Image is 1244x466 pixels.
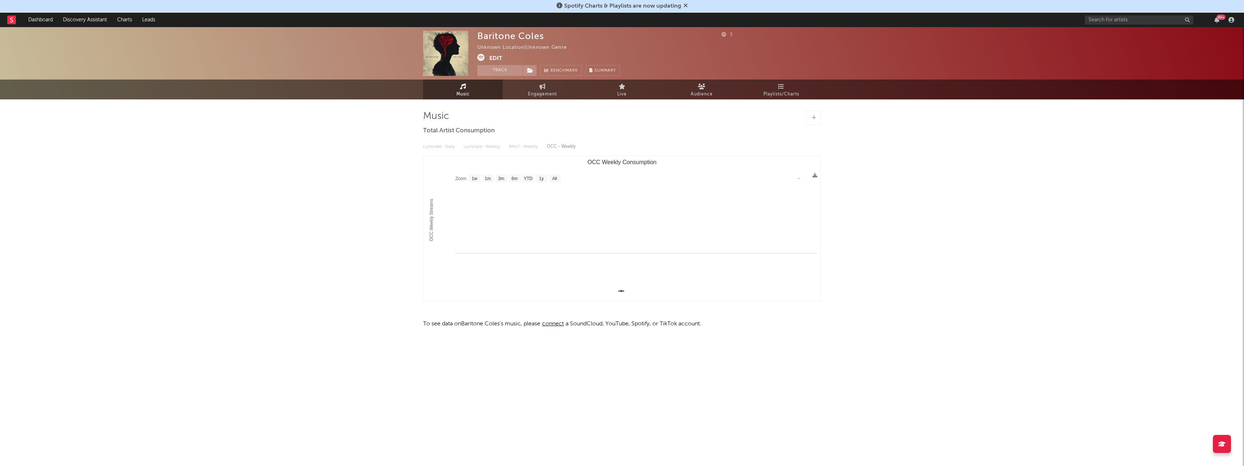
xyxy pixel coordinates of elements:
[741,80,821,99] a: Playlists/Charts
[423,320,821,328] p: To see data on Baritone Coles 's music, please a SoundCloud, YouTube, Spotify, or TikTok account.
[763,90,799,99] span: Playlists/Charts
[564,3,681,9] span: Spotify Charts & Playlists are now updating
[498,176,504,181] text: 3m
[582,80,662,99] a: Live
[477,31,544,41] div: Baritone Coles
[524,176,532,181] text: YTD
[489,54,502,63] button: Edit
[552,176,557,181] text: All
[1085,16,1193,25] input: Search for artists
[477,43,575,52] div: Unknown Location | Unknown Genre
[456,90,470,99] span: Music
[137,13,160,27] a: Leads
[585,65,620,76] button: Summary
[550,67,578,75] span: Benchmark
[528,90,557,99] span: Engagement
[477,65,523,76] button: Track
[721,33,733,37] span: 3
[512,176,518,181] text: 6m
[683,3,688,9] span: Dismiss
[540,65,582,76] a: Benchmark
[595,69,616,73] span: Summary
[423,80,503,99] a: Music
[796,176,801,181] text: →
[58,13,112,27] a: Discovery Assistant
[455,176,466,181] text: Zoom
[423,127,495,135] span: Total Artist Consumption
[485,176,491,181] text: 1m
[1217,14,1226,20] div: 99 +
[423,156,821,301] svg: OCC Weekly Consumption
[691,90,713,99] span: Audience
[588,159,657,165] text: OCC Weekly Consumption
[1214,17,1219,23] button: 99+
[112,13,137,27] a: Charts
[503,80,582,99] a: Engagement
[539,176,544,181] text: 1y
[472,176,477,181] text: 1w
[23,13,58,27] a: Dashboard
[540,321,566,327] span: connect
[429,199,434,241] text: OCC Weekly Streams
[617,90,627,99] span: Live
[662,80,741,99] a: Audience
